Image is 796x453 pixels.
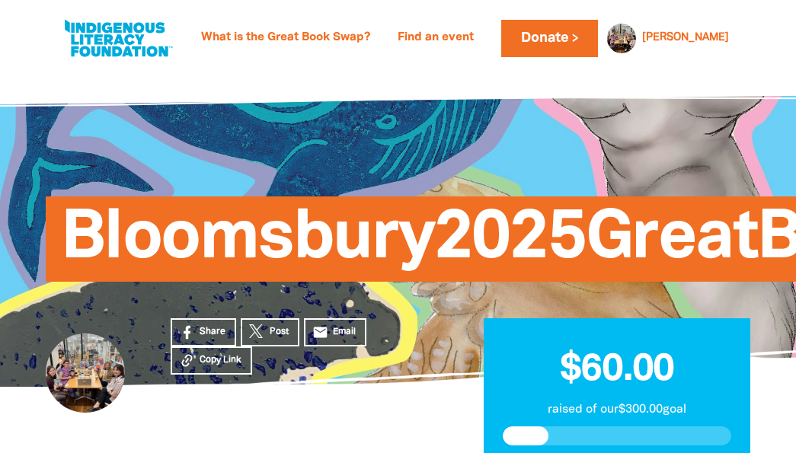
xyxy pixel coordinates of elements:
[192,26,379,50] a: What is the Great Book Swap?
[171,346,252,375] button: Copy Link
[503,400,731,419] p: raised of our $300.00 goal
[270,325,289,339] span: Post
[560,353,675,388] span: $60.00
[312,324,328,340] i: email
[388,26,483,50] a: Find an event
[241,318,299,346] a: Post
[501,20,597,57] a: Donate
[171,318,236,346] a: Share
[200,353,241,367] span: Copy Link
[333,325,356,339] span: Email
[304,318,366,346] a: emailEmail
[200,325,225,339] span: Share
